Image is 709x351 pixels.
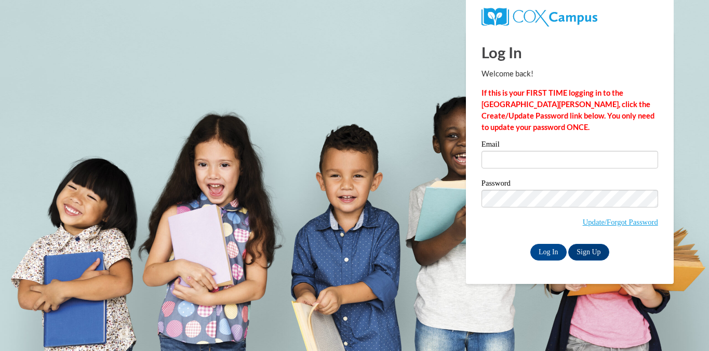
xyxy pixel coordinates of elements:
[568,244,609,261] a: Sign Up
[530,244,567,261] input: Log In
[481,8,597,27] img: COX Campus
[481,140,658,151] label: Email
[481,88,654,132] strong: If this is your FIRST TIME logging in to the [GEOGRAPHIC_DATA][PERSON_NAME], click the Create/Upd...
[481,12,597,21] a: COX Campus
[481,42,658,63] h1: Log In
[481,68,658,80] p: Welcome back!
[481,179,658,190] label: Password
[583,218,658,226] a: Update/Forgot Password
